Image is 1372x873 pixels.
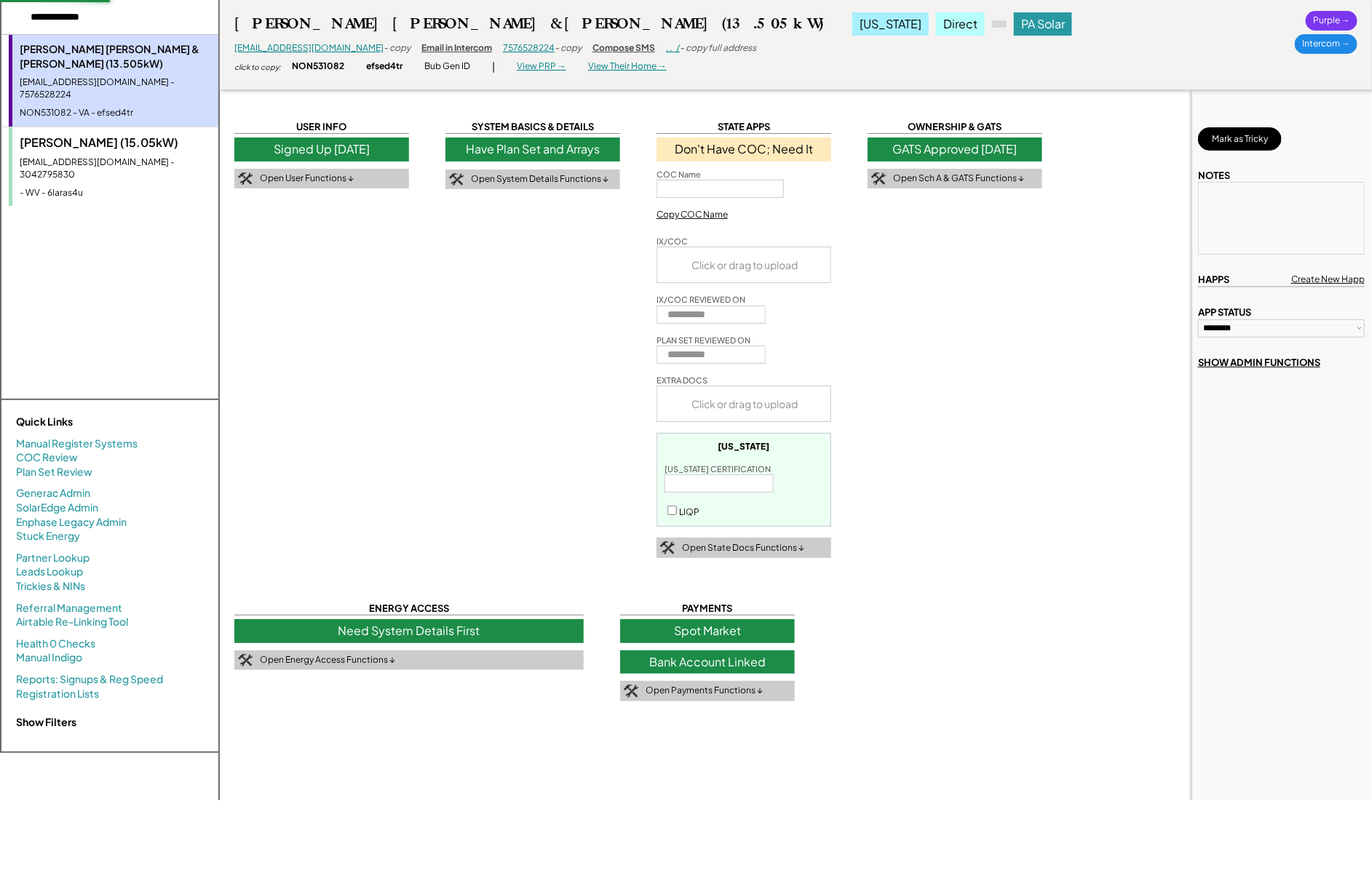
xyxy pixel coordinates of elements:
[657,335,750,346] div: PLAN SET REVIEWED ON
[234,42,384,53] a: [EMAIL_ADDRESS][DOMAIN_NAME]
[16,486,90,501] a: Generac Admin
[16,715,76,728] strong: Show Filters
[16,687,99,701] a: Registration Lists
[384,42,411,55] div: - copy
[424,60,470,73] div: Bub Gen ID
[871,172,886,186] img: tool-icon.png
[234,137,409,161] div: Signed Up [DATE]
[657,247,832,282] div: Click or drag to upload
[421,42,492,55] div: Email in Intercom
[679,506,699,517] label: LIQP
[868,137,1042,161] div: GATS Approved [DATE]
[16,515,127,530] a: Enphase Legacy Admin
[718,441,770,453] div: [US_STATE]
[1295,34,1357,54] div: Intercom →
[16,436,138,451] a: Manual Register Systems
[657,169,701,180] div: COC Name
[657,137,831,161] div: Don't Have COC; Need It
[660,541,675,554] img: tool-icon.png
[16,551,90,565] a: Partner Lookup
[1198,306,1251,319] div: APP STATUS
[20,135,211,151] div: [PERSON_NAME] (15.05kW)
[646,685,763,697] div: Open Payments Functions ↓
[16,415,162,429] div: Quick Links
[292,60,344,73] div: NON531082
[20,42,211,71] div: [PERSON_NAME] [PERSON_NAME] & [PERSON_NAME] (13.505kW)
[682,542,804,554] div: Open State Docs Functions ↓
[366,60,403,73] div: efsed4tr
[657,375,707,386] div: EXTRA DOCS
[624,685,638,698] img: tool-icon.png
[16,672,163,687] a: Reports: Signups & Reg Speed
[1306,11,1357,31] div: Purple →
[1198,356,1320,369] div: SHOW ADMIN FUNCTIONS
[657,209,728,221] div: Copy COC Name
[517,60,566,73] div: View PRP →
[260,172,354,185] div: Open User Functions ↓
[620,650,795,674] div: Bank Account Linked
[234,62,281,72] div: click to copy:
[657,120,831,134] div: STATE APPS
[1014,12,1072,36] div: PA Solar
[16,450,78,465] a: COC Review
[445,137,620,161] div: Have Plan Set and Arrays
[16,601,122,615] a: Referral Management
[868,120,1042,134] div: OWNERSHIP & GATS
[665,463,771,474] div: [US_STATE] CERTIFICATION
[16,579,85,594] a: Trickies & NINs
[20,76,211,101] div: [EMAIL_ADDRESS][DOMAIN_NAME] - 7576528224
[16,615,128,629] a: Airtable Re-Linking Tool
[1198,273,1229,286] div: HAPPS
[492,60,495,74] div: |
[620,619,795,642] div: Spot Market
[555,42,582,55] div: - copy
[16,637,95,651] a: Health 0 Checks
[588,60,667,73] div: View Their Home →
[680,42,756,55] div: - copy full address
[852,12,929,36] div: [US_STATE]
[20,107,211,119] div: NON531082 - VA - efsed4tr
[16,501,98,515] a: SolarEdge Admin
[657,236,688,247] div: IX/COC
[234,15,823,33] div: [PERSON_NAME] [PERSON_NAME] & [PERSON_NAME] (13.505kW)
[936,12,985,36] div: Direct
[20,187,211,199] div: - WV - 6laras4u
[1198,169,1230,182] div: NOTES
[238,172,253,186] img: tool-icon.png
[666,42,680,53] a: , , /
[16,565,83,579] a: Leads Lookup
[16,650,82,665] a: Manual Indigo
[238,654,253,667] img: tool-icon.png
[471,173,608,186] div: Open System Details Functions ↓
[16,529,80,543] a: Stuck Energy
[1198,127,1282,151] button: Mark as Tricky
[260,654,395,666] div: Open Energy Access Functions ↓
[893,172,1024,185] div: Open Sch A & GATS Functions ↓
[592,42,655,55] div: Compose SMS
[657,294,745,305] div: IX/COC REVIEWED ON
[20,156,211,181] div: [EMAIL_ADDRESS][DOMAIN_NAME] - 3042795830
[16,465,92,479] a: Plan Set Review
[234,602,584,615] div: ENERGY ACCESS
[620,602,795,615] div: PAYMENTS
[503,42,555,53] a: 7576528224
[234,619,584,642] div: Need System Details First
[1291,274,1365,286] div: Create New Happ
[234,120,409,134] div: USER INFO
[445,120,620,134] div: SYSTEM BASICS & DETAILS
[449,173,464,186] img: tool-icon.png
[657,386,832,421] div: Click or drag to upload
